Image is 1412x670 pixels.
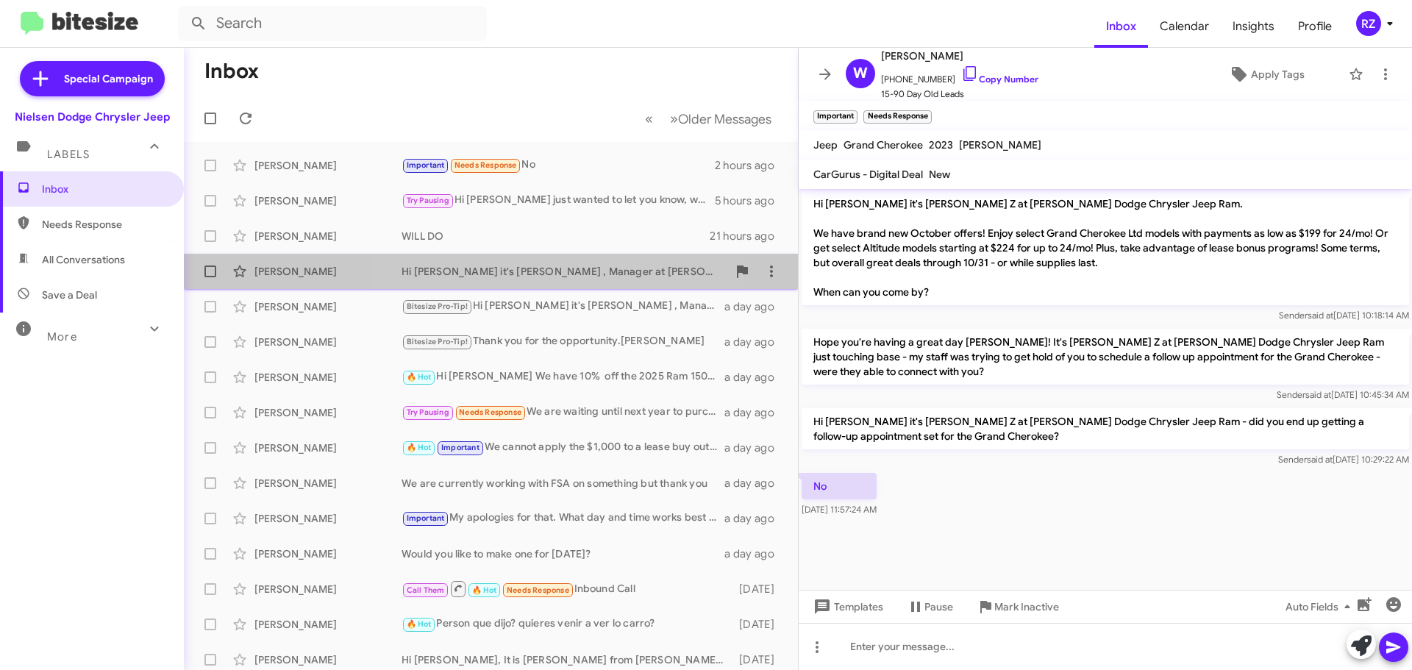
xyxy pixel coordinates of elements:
div: [PERSON_NAME] [254,405,402,420]
div: Hi [PERSON_NAME] just wanted to let you know, when you come in to ask for [PERSON_NAME] [402,192,715,209]
div: a day ago [724,511,786,526]
span: Try Pausing [407,407,449,417]
div: [PERSON_NAME] [254,158,402,173]
div: RZ [1356,11,1381,36]
span: 2023 [929,138,953,152]
div: [PERSON_NAME] [254,652,402,667]
a: Insights [1221,5,1286,48]
a: Profile [1286,5,1344,48]
span: [PERSON_NAME] [959,138,1041,152]
div: [PERSON_NAME] [254,546,402,561]
div: a day ago [724,370,786,385]
span: Inbox [1094,5,1148,48]
span: [DATE] 11:57:24 AM [802,504,877,515]
span: said at [1305,389,1331,400]
span: « [645,110,653,128]
span: New [929,168,950,181]
div: No [402,157,715,174]
span: Grand Cherokee [844,138,923,152]
div: [PERSON_NAME] [254,441,402,455]
div: 21 hours ago [710,229,786,243]
div: a day ago [724,299,786,314]
a: Copy Number [961,74,1038,85]
span: Apply Tags [1251,61,1305,88]
span: Needs Response [42,217,167,232]
span: Save a Deal [42,288,97,302]
span: Labels [47,148,90,161]
span: 15-90 Day Old Leads [881,87,1038,101]
div: We are currently working with FSA on something but thank you [402,476,724,491]
div: 2 hours ago [715,158,786,173]
div: [PERSON_NAME] [254,511,402,526]
span: Important [407,513,445,523]
div: [PERSON_NAME] [254,617,402,632]
input: Search [178,6,487,41]
p: No [802,473,877,499]
div: My apologies for that. What day and time works best for you? [402,510,724,527]
span: Sender [DATE] 10:45:34 AM [1277,389,1409,400]
div: [PERSON_NAME] [254,335,402,349]
div: [PERSON_NAME] [254,229,402,243]
span: Needs Response [459,407,521,417]
span: Call Them [407,585,445,595]
div: Inbound Call [402,580,732,598]
div: [DATE] [732,582,786,596]
div: 5 hours ago [715,193,786,208]
button: RZ [1344,11,1396,36]
span: said at [1307,454,1333,465]
span: Auto Fields [1286,594,1356,620]
span: Mark Inactive [994,594,1059,620]
div: Would you like to make one for [DATE]? [402,546,724,561]
span: Sender [DATE] 10:18:14 AM [1279,310,1409,321]
span: Jeep [813,138,838,152]
div: [PERSON_NAME] [254,193,402,208]
button: Templates [799,594,895,620]
span: [PERSON_NAME] [881,47,1038,65]
span: Older Messages [678,111,771,127]
div: WILL DO [402,229,710,243]
p: Hope you're having a great day [PERSON_NAME]! It's [PERSON_NAME] Z at [PERSON_NAME] Dodge Chrysle... [802,329,1409,385]
button: Auto Fields [1274,594,1368,620]
span: 🔥 Hot [407,619,432,629]
span: Inbox [42,182,167,196]
small: Needs Response [863,110,931,124]
span: All Conversations [42,252,125,267]
a: Calendar [1148,5,1221,48]
button: Mark Inactive [965,594,1071,620]
div: a day ago [724,441,786,455]
span: 🔥 Hot [407,372,432,382]
button: Pause [895,594,965,620]
span: Pause [924,594,953,620]
div: a day ago [724,335,786,349]
a: Special Campaign [20,61,165,96]
div: We cannot apply the $1,000 to a lease buy out being that it is a contracted value from your bank.... [402,439,724,456]
span: Important [441,443,479,452]
div: Person que dijo? quieres venir a ver lo carro? [402,616,732,632]
button: Previous [636,104,662,134]
span: said at [1308,310,1333,321]
span: 🔥 Hot [472,585,497,595]
span: Sender [DATE] 10:29:22 AM [1278,454,1409,465]
div: a day ago [724,405,786,420]
span: Try Pausing [407,196,449,205]
button: Apply Tags [1191,61,1341,88]
span: 🔥 Hot [407,443,432,452]
div: [DATE] [732,617,786,632]
nav: Page navigation example [637,104,780,134]
div: Hi [PERSON_NAME] it's [PERSON_NAME] , Manager at [PERSON_NAME] Dodge Chrysler Jeep Ram. Thanks ag... [402,298,724,315]
div: [PERSON_NAME] [254,299,402,314]
span: » [670,110,678,128]
div: Thank you for the opportunity.[PERSON_NAME] [402,333,724,350]
div: We are waiting until next year to purchase a new pacifica. I'll get in touch with you then. [402,404,724,421]
span: [PHONE_NUMBER] [881,65,1038,87]
div: Hi [PERSON_NAME] it's [PERSON_NAME] , Manager at [PERSON_NAME] Dodge Chrysler Jeep Ram. Thanks ag... [402,264,727,279]
span: Bitesize Pro-Tip! [407,337,468,346]
span: Bitesize Pro-Tip! [407,302,468,311]
h1: Inbox [204,60,259,83]
span: Templates [810,594,883,620]
small: Important [813,110,857,124]
div: [DATE] [732,652,786,667]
